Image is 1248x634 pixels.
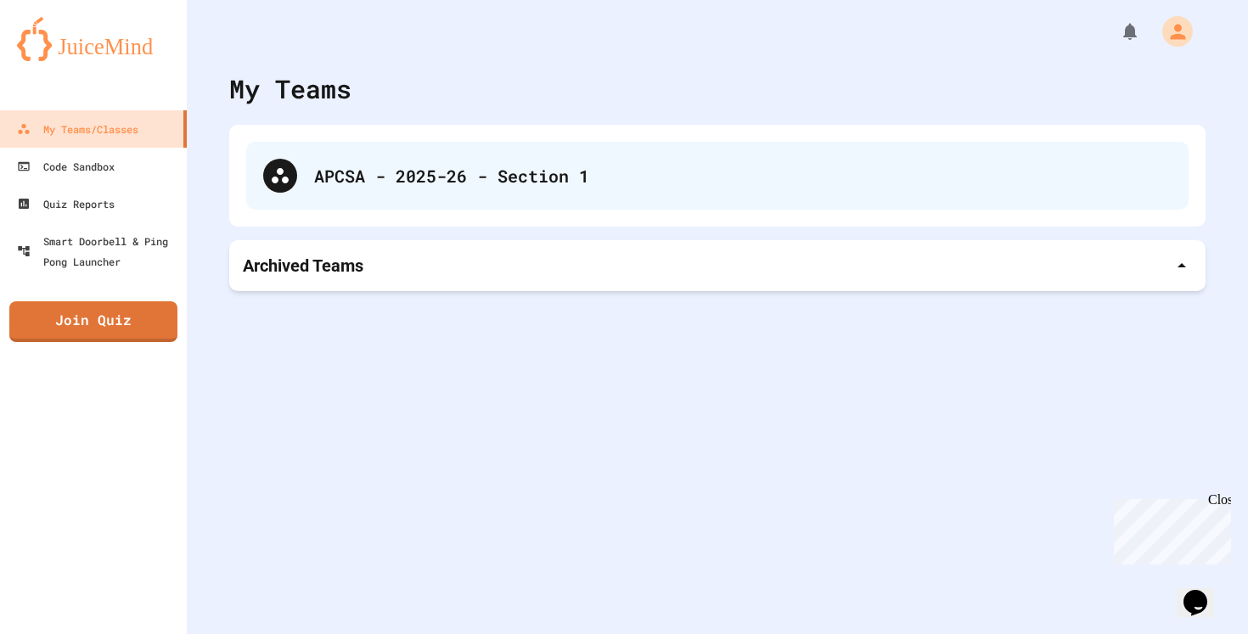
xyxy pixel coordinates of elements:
[246,142,1189,210] div: APCSA - 2025-26 - Section 1
[17,194,115,214] div: Quiz Reports
[1107,492,1231,564] iframe: chat widget
[314,163,1172,188] div: APCSA - 2025-26 - Section 1
[17,231,180,272] div: Smart Doorbell & Ping Pong Launcher
[9,301,177,342] a: Join Quiz
[17,119,138,139] div: My Teams/Classes
[229,70,351,108] div: My Teams
[243,254,363,278] p: Archived Teams
[17,156,115,177] div: Code Sandbox
[17,17,170,61] img: logo-orange.svg
[1088,17,1144,46] div: My Notifications
[7,7,117,108] div: Chat with us now!Close
[1177,566,1231,617] iframe: chat widget
[1144,12,1197,51] div: My Account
